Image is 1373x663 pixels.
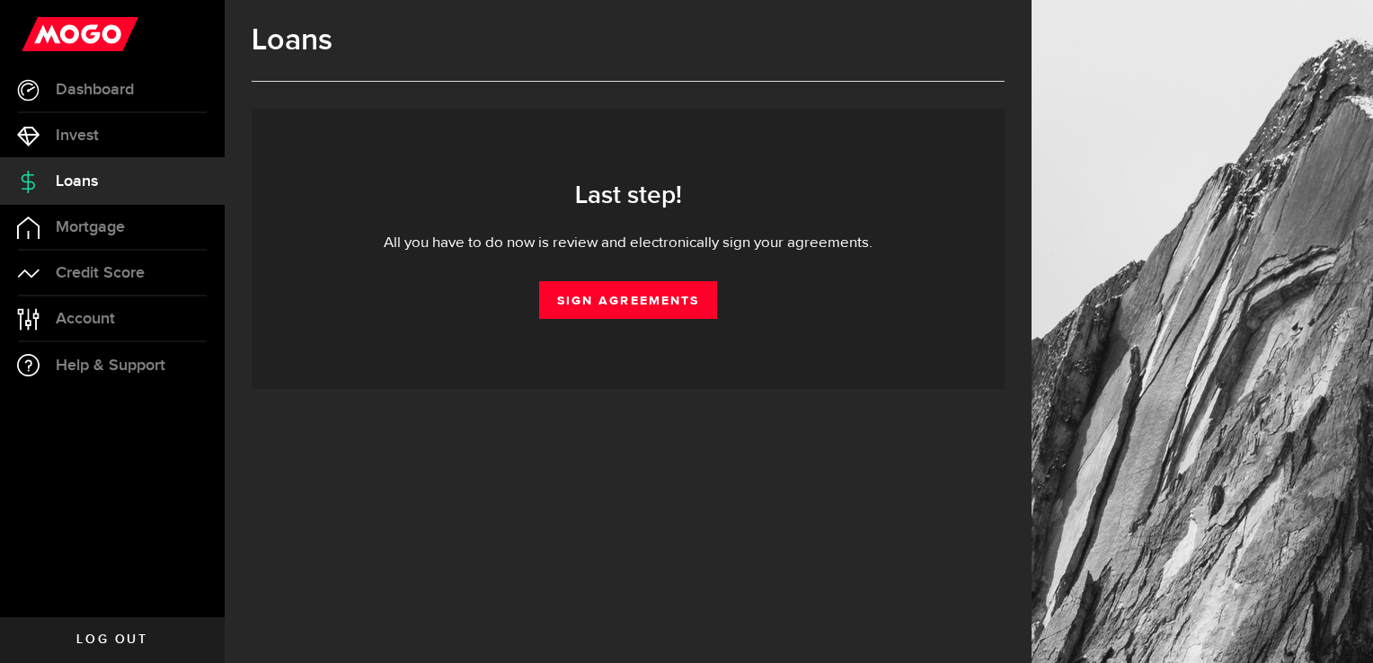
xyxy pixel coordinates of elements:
div: All you have to do now is review and electronically sign your agreements. [279,233,978,254]
a: Sign Agreements [539,281,717,319]
span: Credit Score [56,265,145,281]
span: Help & Support [56,358,165,374]
h3: Last step! [279,181,978,210]
span: Invest [56,128,99,144]
span: Dashboard [56,82,134,98]
span: Log out [76,633,147,646]
span: Account [56,311,115,327]
h1: Loans [252,22,1005,58]
span: Loans [56,173,98,190]
span: Mortgage [56,219,125,235]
